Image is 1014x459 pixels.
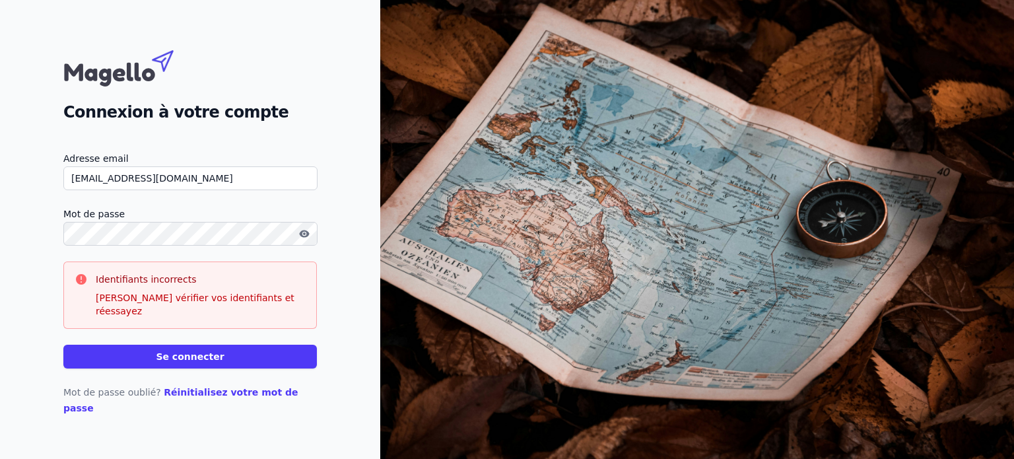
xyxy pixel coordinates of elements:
button: Se connecter [63,345,317,369]
a: Réinitialisez votre mot de passe [63,387,298,413]
label: Mot de passe [63,206,317,222]
img: Magello [63,44,202,90]
label: Adresse email [63,151,317,166]
h2: Connexion à votre compte [63,100,317,124]
h3: Identifiants incorrects [96,273,306,286]
p: Mot de passe oublié? [63,384,317,416]
p: [PERSON_NAME] vérifier vos identifiants et réessayez [96,291,306,318]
